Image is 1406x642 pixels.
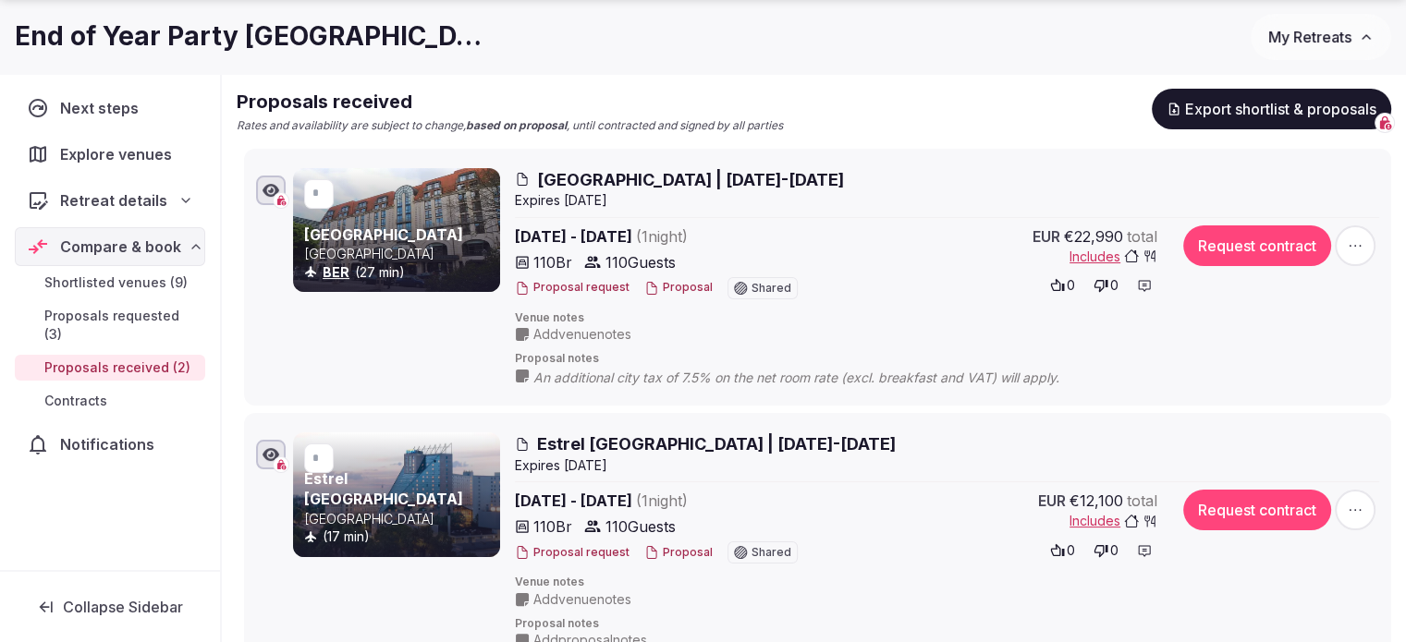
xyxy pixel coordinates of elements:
span: EUR [1033,225,1060,248]
div: (27 min) [304,263,496,282]
a: Shortlisted venues (9) [15,270,205,296]
span: ( 1 night ) [636,227,688,246]
span: ( 1 night ) [636,491,688,510]
span: Venue notes [515,310,1379,326]
span: Contracts [44,392,107,410]
span: 0 [1067,541,1075,560]
div: Expire s [DATE] [515,456,1379,475]
p: Rates and availability are subject to change, , until contracted and signed by all parties [237,118,783,134]
span: Shortlisted venues (9) [44,273,188,292]
span: Next steps [60,97,146,119]
button: 0 [1088,273,1124,298]
span: Proposal notes [515,616,1379,632]
button: Proposal [644,280,713,296]
button: Proposal [644,545,713,561]
span: 110 Guests [605,515,676,538]
button: Request contract [1183,490,1331,530]
span: Shared [752,547,791,558]
button: Includes [1070,512,1157,530]
span: [DATE] - [DATE] [515,490,840,512]
span: €22,990 [1064,225,1123,248]
span: Proposals requested (3) [44,307,198,344]
button: Collapse Sidebar [15,587,205,627]
span: total [1127,225,1157,248]
a: Proposals received (2) [15,355,205,381]
span: 110 Br [533,515,572,538]
strong: based on proposal [466,118,567,132]
span: Explore venues [60,143,179,165]
button: My Retreats [1251,14,1391,60]
button: 0 [1045,273,1081,298]
button: Proposal request [515,280,630,296]
span: Collapse Sidebar [63,598,183,616]
span: 110 Guests [605,251,676,273]
a: Contracts [15,388,205,414]
a: Notifications [15,425,205,464]
span: Proposals received (2) [44,358,190,377]
span: 110 Br [533,251,572,273]
span: Compare & book [60,236,181,258]
h2: Proposals received [237,89,783,115]
span: Shared [752,283,791,294]
span: Estrel [GEOGRAPHIC_DATA] | [DATE]-[DATE] [537,432,896,455]
p: [GEOGRAPHIC_DATA] [304,245,496,263]
div: Expire s [DATE] [515,191,1379,210]
span: Add venue notes [533,325,631,344]
span: Add venue notes [533,590,631,609]
button: Proposal request [515,545,630,561]
div: (17 min) [304,527,496,546]
span: 0 [1110,276,1119,295]
button: 0 [1045,538,1081,563]
a: [GEOGRAPHIC_DATA] [304,225,463,244]
button: Export shortlist & proposals [1152,89,1391,129]
a: Next steps [15,89,205,127]
h1: End of Year Party [GEOGRAPHIC_DATA] [15,18,488,55]
span: Proposal notes [515,351,1379,367]
span: Venue notes [515,575,1379,590]
span: 0 [1067,276,1075,295]
a: BER [323,264,349,280]
span: €12,100 [1070,490,1123,512]
button: Includes [1070,248,1157,266]
a: Explore venues [15,135,205,174]
span: total [1127,490,1157,512]
span: An additional city tax of 7.5% on the net room rate (excl. breakfast and VAT) will apply. [533,369,1096,387]
p: [GEOGRAPHIC_DATA] [304,510,496,528]
button: 0 [1088,538,1124,563]
span: EUR [1038,490,1066,512]
span: My Retreats [1268,28,1351,46]
span: Notifications [60,433,162,455]
span: [DATE] - [DATE] [515,225,840,248]
button: Request contract [1183,225,1331,266]
span: [GEOGRAPHIC_DATA] | [DATE]-[DATE] [537,168,844,191]
a: Proposals requested (3) [15,303,205,347]
span: Retreat details [60,189,167,212]
span: 0 [1110,541,1119,560]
